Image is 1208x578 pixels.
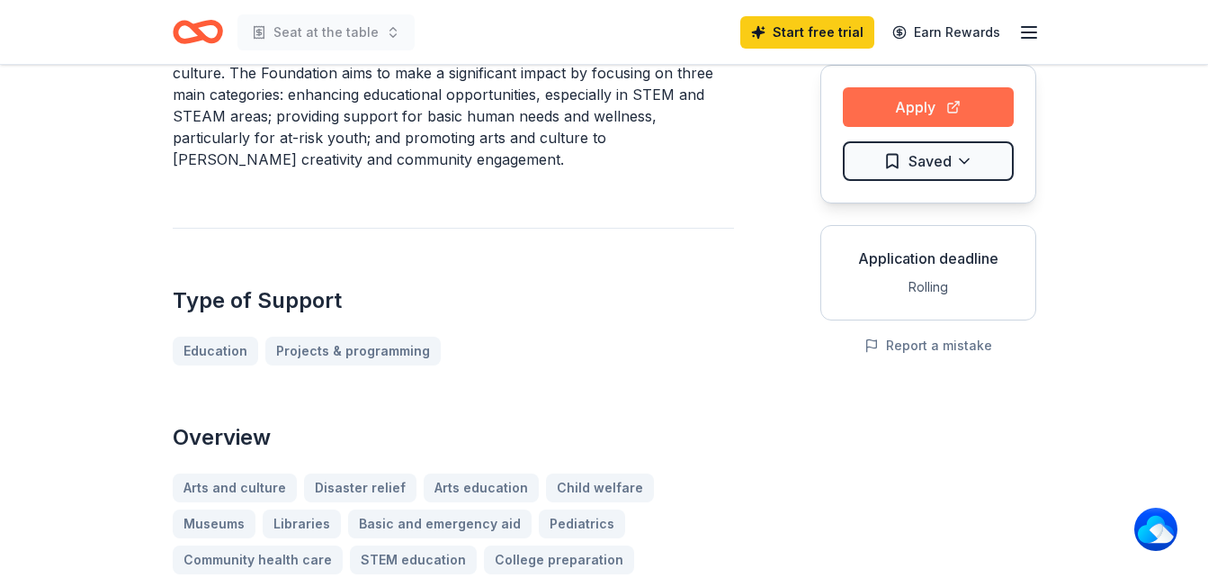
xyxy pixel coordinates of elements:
[864,335,992,357] button: Report a mistake
[173,423,734,452] h2: Overview
[908,149,952,173] span: Saved
[265,337,441,366] a: Projects & programming
[173,337,258,366] a: Education
[881,16,1011,49] a: Earn Rewards
[836,248,1021,269] div: Application deadline
[273,22,379,43] span: Seat at the table
[173,19,734,170] p: The mission of the Corning Incorporated Foundation is to improve the quality of life in communiti...
[237,14,415,50] button: Seat at the table
[740,16,874,49] a: Start free trial
[836,276,1021,298] div: Rolling
[173,11,223,53] a: Home
[173,286,734,315] h2: Type of Support
[843,87,1014,127] button: Apply
[843,141,1014,181] button: Saved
